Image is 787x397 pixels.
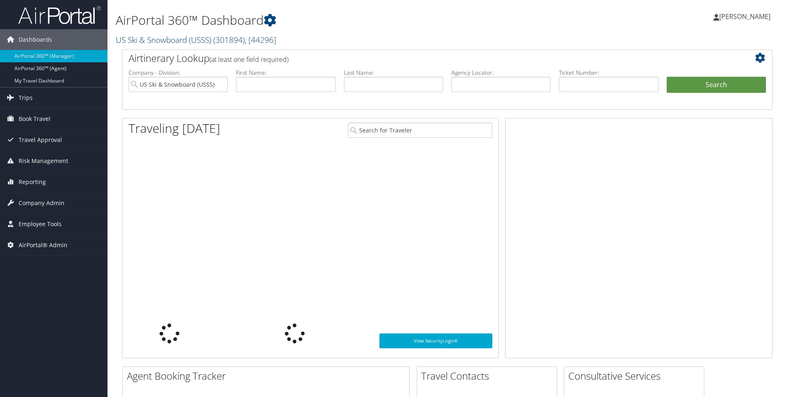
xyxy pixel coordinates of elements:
[19,29,52,50] span: Dashboards
[116,34,276,45] a: US Ski & Snowboard (USSS)
[667,77,766,93] button: Search
[451,69,551,77] label: Agency Locator:
[713,4,779,29] a: [PERSON_NAME]
[18,5,101,25] img: airportal-logo.png
[421,369,557,383] h2: Travel Contacts
[19,130,62,150] span: Travel Approval
[19,109,50,129] span: Book Travel
[559,69,658,77] label: Ticket Number:
[127,369,409,383] h2: Agent Booking Tracker
[129,51,712,65] h2: Airtinerary Lookup
[19,151,68,171] span: Risk Management
[344,69,443,77] label: Last Name:
[129,120,220,137] h1: Traveling [DATE]
[210,55,289,64] span: (at least one field required)
[245,34,276,45] span: , [ 44296 ]
[213,34,245,45] span: ( 301894 )
[236,69,335,77] label: First Name:
[19,87,33,108] span: Trips
[719,12,770,21] span: [PERSON_NAME]
[348,123,492,138] input: Search for Traveler
[129,69,228,77] label: Company - Division:
[19,235,67,255] span: AirPortal® Admin
[19,193,64,213] span: Company Admin
[19,214,62,234] span: Employee Tools
[19,172,46,192] span: Reporting
[379,333,492,348] a: View SecurityLogic®
[568,369,704,383] h2: Consultative Services
[116,12,558,29] h1: AirPortal 360™ Dashboard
